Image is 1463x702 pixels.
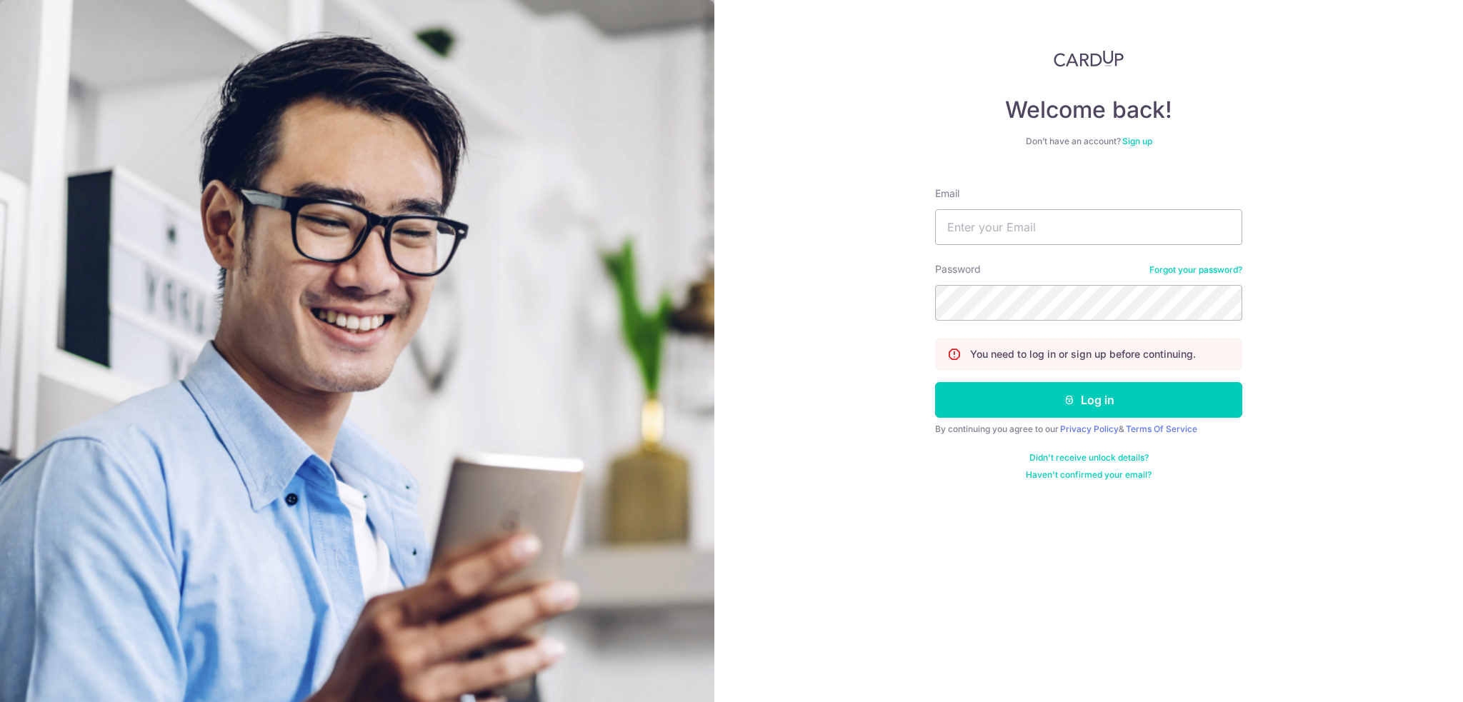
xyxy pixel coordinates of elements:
[1126,423,1197,434] a: Terms Of Service
[970,347,1196,361] p: You need to log in or sign up before continuing.
[935,186,959,201] label: Email
[1122,136,1152,146] a: Sign up
[935,423,1242,435] div: By continuing you agree to our &
[935,382,1242,418] button: Log in
[935,209,1242,245] input: Enter your Email
[935,262,981,276] label: Password
[1060,423,1119,434] a: Privacy Policy
[1029,452,1149,463] a: Didn't receive unlock details?
[935,136,1242,147] div: Don’t have an account?
[1026,469,1152,481] a: Haven't confirmed your email?
[1054,50,1124,67] img: CardUp Logo
[935,96,1242,124] h4: Welcome back!
[1149,264,1242,276] a: Forgot your password?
